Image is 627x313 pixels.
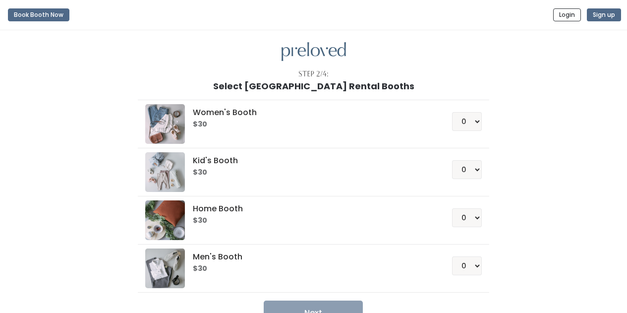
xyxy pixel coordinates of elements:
[193,121,428,128] h6: $30
[298,69,329,79] div: Step 2/4:
[145,104,185,144] img: preloved logo
[193,156,428,165] h5: Kid's Booth
[553,8,581,21] button: Login
[193,265,428,273] h6: $30
[587,8,621,21] button: Sign up
[193,108,428,117] h5: Women's Booth
[8,4,69,26] a: Book Booth Now
[193,204,428,213] h5: Home Booth
[282,42,346,62] img: preloved logo
[193,169,428,177] h6: $30
[193,252,428,261] h5: Men's Booth
[145,152,185,192] img: preloved logo
[145,200,185,240] img: preloved logo
[8,8,69,21] button: Book Booth Now
[193,217,428,225] h6: $30
[145,249,185,288] img: preloved logo
[213,81,414,91] h1: Select [GEOGRAPHIC_DATA] Rental Booths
